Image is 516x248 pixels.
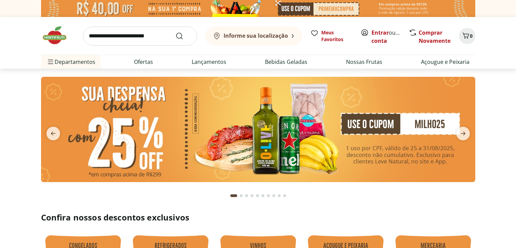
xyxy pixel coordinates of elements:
[249,188,255,204] button: Go to page 4 from fs-carousel
[41,25,75,46] img: Hortifruti
[134,58,153,66] a: Ofertas
[470,33,473,39] span: 0
[238,188,244,204] button: Go to page 2 from fs-carousel
[46,54,95,70] span: Departamentos
[266,188,271,204] button: Go to page 7 from fs-carousel
[321,29,352,43] span: Meus Favoritos
[346,58,382,66] a: Nossas Frutas
[46,54,55,70] button: Menu
[459,28,475,44] button: Carrinho
[451,127,475,140] button: next
[282,188,287,204] button: Go to page 10 from fs-carousel
[421,58,470,66] a: Açougue e Peixaria
[271,188,276,204] button: Go to page 8 from fs-carousel
[260,188,266,204] button: Go to page 6 from fs-carousel
[41,212,475,223] h2: Confira nossos descontos exclusivos
[192,58,226,66] a: Lançamentos
[371,29,402,45] span: ou
[83,26,197,46] input: search
[310,29,352,43] a: Meus Favoritos
[419,29,451,45] a: Comprar Novamente
[224,32,288,39] b: Informe sua localização
[229,188,238,204] button: Current page from fs-carousel
[175,32,192,40] button: Submit Search
[276,188,282,204] button: Go to page 9 from fs-carousel
[265,58,307,66] a: Bebidas Geladas
[205,26,302,46] button: Informe sua localização
[255,188,260,204] button: Go to page 5 from fs-carousel
[244,188,249,204] button: Go to page 3 from fs-carousel
[41,127,65,140] button: previous
[371,29,389,36] a: Entrar
[41,77,475,182] img: cupom
[371,29,409,45] a: Criar conta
